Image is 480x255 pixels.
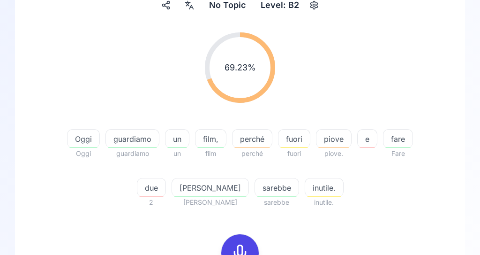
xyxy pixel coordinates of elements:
button: fare [383,130,413,148]
button: fuori [278,130,310,148]
button: guardiamo [105,130,159,148]
span: Fare [383,148,413,160]
button: inutile. [305,178,344,197]
span: piove. [316,148,352,160]
span: [PERSON_NAME] [172,197,249,209]
span: Oggi [67,148,100,160]
button: film, [195,130,226,148]
span: perché [232,148,272,160]
span: fuori [278,134,310,145]
span: perché [232,134,272,145]
span: film [195,148,226,160]
span: piove [316,134,351,145]
span: sarebbe [255,197,299,209]
span: 69.23 % [225,62,256,75]
span: un [165,148,189,160]
span: fuori [278,148,310,160]
span: film, [195,134,226,145]
button: perché [232,130,272,148]
button: sarebbe [255,178,299,197]
button: un [165,130,189,148]
button: Oggi [67,130,100,148]
span: fare [383,134,412,145]
span: due [137,183,165,194]
span: e [358,134,377,145]
span: [PERSON_NAME] [172,183,248,194]
button: due [137,178,166,197]
span: un [165,134,189,145]
button: [PERSON_NAME] [172,178,249,197]
span: guardiamo [106,134,159,145]
button: e [357,130,377,148]
button: piove [316,130,352,148]
span: Oggi [67,134,99,145]
span: sarebbe [255,183,299,194]
span: guardiamo [105,148,159,160]
span: inutile. [305,197,344,209]
span: 2 [137,197,166,209]
span: inutile. [305,183,343,194]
